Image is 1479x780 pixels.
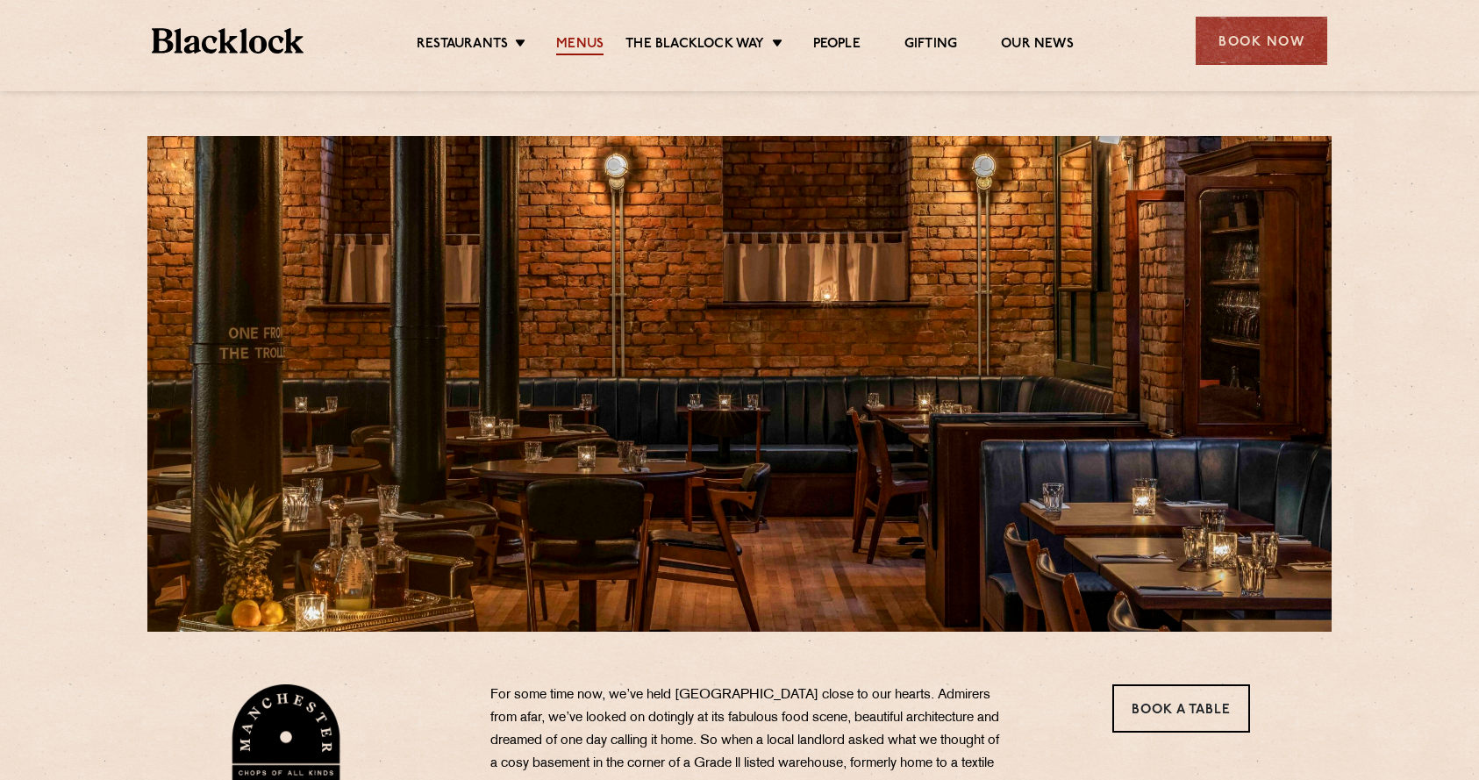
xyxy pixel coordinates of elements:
a: Gifting [904,36,957,55]
div: Book Now [1196,17,1327,65]
img: BL_Textured_Logo-footer-cropped.svg [152,28,304,54]
a: Restaurants [417,36,508,55]
a: Book a Table [1112,684,1250,733]
a: People [813,36,861,55]
a: Menus [556,36,604,55]
a: Our News [1001,36,1074,55]
a: The Blacklock Way [625,36,764,55]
